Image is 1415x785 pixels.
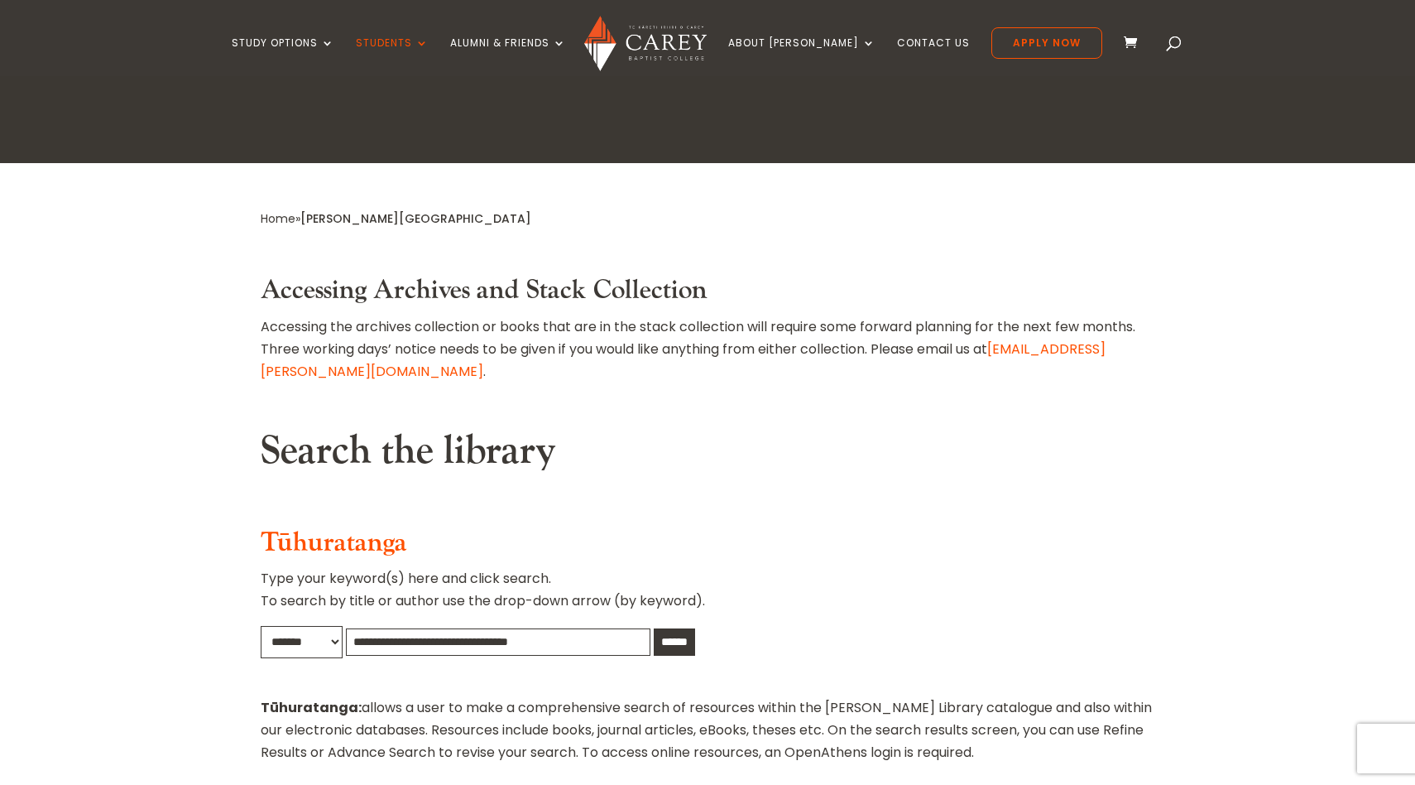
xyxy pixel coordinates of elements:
a: Contact Us [897,37,970,76]
h2: Search the library [261,427,1154,484]
a: About [PERSON_NAME] [728,37,875,76]
h3: Accessing Archives and Stack Collection [261,275,1154,315]
strong: Tūhuratanga: [261,698,362,717]
a: Students [356,37,429,76]
h3: Tūhuratanga [261,527,1154,567]
p: allows a user to make a comprehensive search of resources within the [PERSON_NAME] Library catalo... [261,696,1154,764]
span: [PERSON_NAME][GEOGRAPHIC_DATA] [300,210,531,227]
img: Carey Baptist College [584,16,706,71]
a: Study Options [232,37,334,76]
a: Apply Now [991,27,1102,59]
p: Accessing the archives collection or books that are in the stack collection will require some for... [261,315,1154,383]
span: » [261,210,531,227]
a: Alumni & Friends [450,37,566,76]
p: Type your keyword(s) here and click search. To search by title or author use the drop-down arrow ... [261,567,1154,625]
a: Home [261,210,295,227]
